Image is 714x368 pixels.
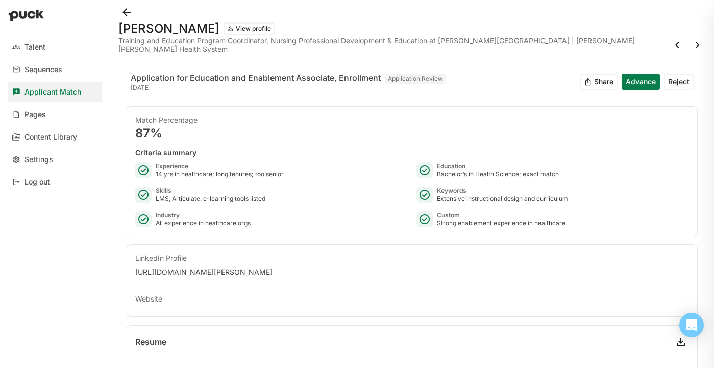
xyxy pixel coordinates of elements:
div: LMS, Articulate, e-learning tools listed [156,195,265,203]
div: Website [135,294,689,304]
div: Education [437,162,559,170]
a: Content Library [8,127,102,147]
h1: [PERSON_NAME] [118,22,219,35]
div: All experience in healthcare orgs [156,219,251,227]
div: Settings [24,155,53,164]
div: 87% [135,127,689,140]
div: Pages [24,110,46,119]
div: Bachelor’s in Health Science; exact match [437,170,559,178]
div: Extensive instructional design and curriculum [437,195,568,203]
div: 14 yrs in healthcare; long tenures; too senior [156,170,284,178]
button: Reject [664,74,694,90]
div: Content Library [24,133,77,142]
div: Application Review [385,74,446,84]
button: Share [580,74,618,90]
div: [URL][DOMAIN_NAME][PERSON_NAME] [135,267,689,278]
div: Skills [156,187,265,195]
div: Keywords [437,187,568,195]
a: Talent [8,37,102,57]
a: Settings [8,149,102,170]
div: Criteria summary [135,148,689,158]
div: Applicant Match [24,88,81,97]
div: Industry [156,211,251,219]
div: Open Intercom Messenger [679,313,704,337]
div: Resume [135,338,166,346]
div: Custom [437,211,565,219]
div: Talent [24,43,45,52]
a: Sequences [8,59,102,80]
div: LinkedIn Profile [135,253,689,263]
a: Pages [8,104,102,125]
div: Application for Education and Enablement Associate, Enrollment [131,72,381,84]
div: Match Percentage [135,115,689,125]
div: Training and Education Program Coordinator, Nursing Professional Development & Education at [PERS... [118,37,665,53]
div: [DATE] [131,84,446,92]
div: Experience [156,162,284,170]
div: Strong enablement experience in healthcare [437,219,565,227]
div: Log out [24,178,50,187]
button: View profile [224,22,275,35]
div: Sequences [24,65,62,74]
a: Applicant Match [8,82,102,102]
button: Advance [622,74,660,90]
